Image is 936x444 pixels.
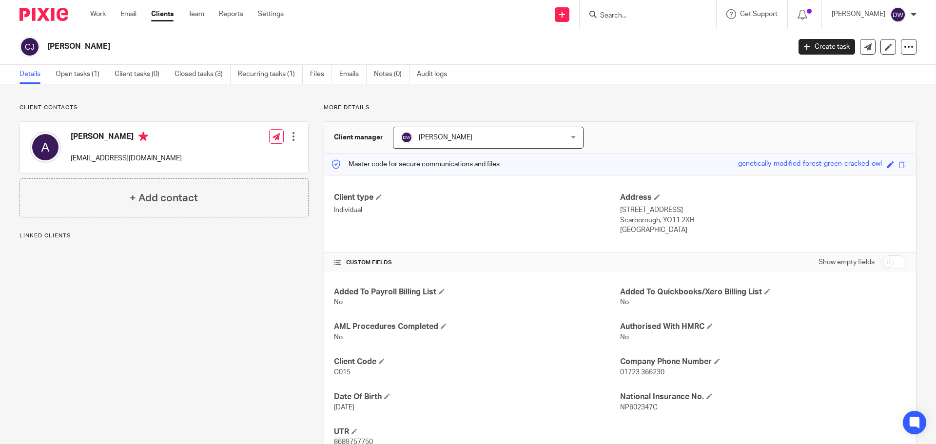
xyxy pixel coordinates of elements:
[620,369,664,376] span: 01723 366230
[890,7,906,22] img: svg%3E
[620,334,629,341] span: No
[71,154,182,163] p: [EMAIL_ADDRESS][DOMAIN_NAME]
[620,205,906,215] p: [STREET_ADDRESS]
[175,65,231,84] a: Closed tasks (3)
[120,9,136,19] a: Email
[258,9,284,19] a: Settings
[19,65,48,84] a: Details
[334,287,620,297] h4: Added To Payroll Billing List
[620,193,906,203] h4: Address
[71,132,182,144] h4: [PERSON_NAME]
[620,215,906,225] p: Scarborough, YO11 2XH
[799,39,855,55] a: Create task
[47,41,637,52] h2: [PERSON_NAME]
[374,65,409,84] a: Notes (0)
[334,369,351,376] span: C015
[832,9,885,19] p: [PERSON_NAME]
[819,257,875,267] label: Show empty fields
[339,65,367,84] a: Emails
[30,132,61,163] img: svg%3E
[620,322,906,332] h4: Authorised With HMRC
[219,9,243,19] a: Reports
[738,159,882,170] div: genetically-modified-forest-green-cracked-owl
[334,392,620,402] h4: Date Of Birth
[115,65,167,84] a: Client tasks (0)
[334,259,620,267] h4: CUSTOM FIELDS
[620,357,906,367] h4: Company Phone Number
[324,104,916,112] p: More details
[331,159,500,169] p: Master code for secure communications and files
[310,65,332,84] a: Files
[334,299,343,306] span: No
[334,133,383,142] h3: Client manager
[599,12,687,20] input: Search
[334,334,343,341] span: No
[334,322,620,332] h4: AML Procedures Completed
[90,9,106,19] a: Work
[620,392,906,402] h4: National Insurance No.
[419,134,472,141] span: [PERSON_NAME]
[56,65,107,84] a: Open tasks (1)
[151,9,174,19] a: Clients
[334,193,620,203] h4: Client type
[620,299,629,306] span: No
[401,132,412,143] img: svg%3E
[334,427,620,437] h4: UTR
[620,225,906,235] p: [GEOGRAPHIC_DATA]
[740,11,778,18] span: Get Support
[334,357,620,367] h4: Client Code
[334,205,620,215] p: Individual
[188,9,204,19] a: Team
[620,287,906,297] h4: Added To Quickbooks/Xero Billing List
[138,132,148,141] i: Primary
[238,65,303,84] a: Recurring tasks (1)
[19,232,309,240] p: Linked clients
[19,37,40,57] img: svg%3E
[334,404,354,411] span: [DATE]
[19,8,68,21] img: Pixie
[19,104,309,112] p: Client contacts
[130,191,198,206] h4: + Add contact
[620,404,658,411] span: NP602347C
[417,65,454,84] a: Audit logs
